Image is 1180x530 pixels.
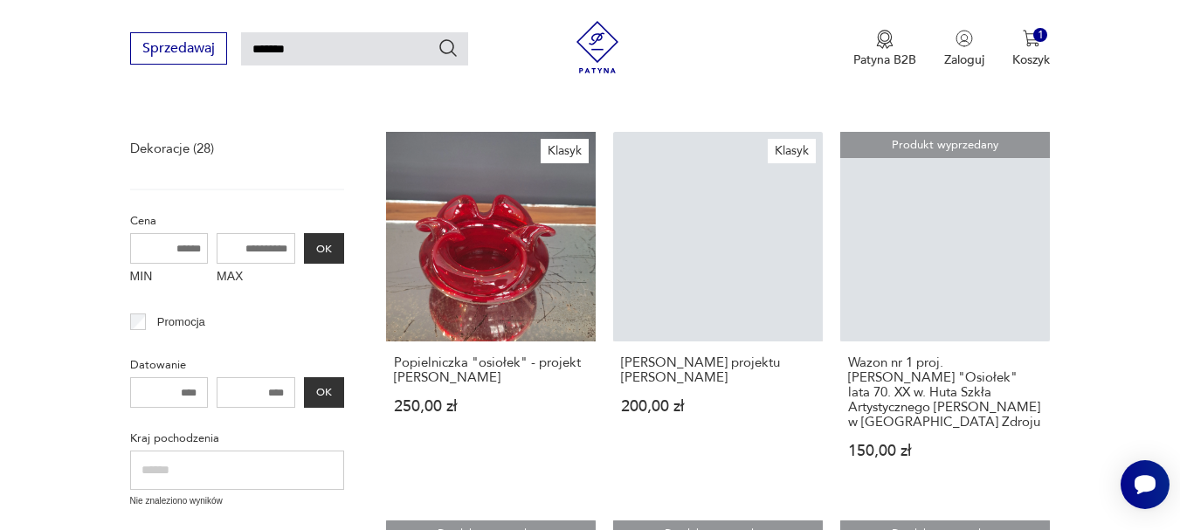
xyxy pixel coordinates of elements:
h3: Popielniczka "osiołek" - projekt [PERSON_NAME] [394,355,588,385]
button: OK [304,233,344,264]
a: Sprzedawaj [130,44,227,56]
p: Cena [130,211,344,231]
p: Promocja [157,313,205,332]
button: Patyna B2B [853,30,916,68]
a: Klasykpopielniczka osiołek projektu Czesław Zuber[PERSON_NAME] projektu [PERSON_NAME]200,00 zł [613,132,823,492]
p: Zaloguj [944,52,984,68]
button: OK [304,377,344,408]
img: Patyna - sklep z meblami i dekoracjami vintage [571,21,624,73]
p: 250,00 zł [394,399,588,414]
label: MIN [130,264,209,292]
p: Kraj pochodzenia [130,429,344,448]
a: Dekoracje (28) [130,136,214,161]
p: Patyna B2B [853,52,916,68]
img: Ikona koszyka [1023,30,1040,47]
div: 1 [1033,28,1048,43]
label: MAX [217,264,295,292]
h3: Wazon nr 1 proj. [PERSON_NAME] "Osiołek" lata 70. XX w. Huta Szkła Artystycznego [PERSON_NAME] w ... [848,355,1042,430]
a: Ikona medaluPatyna B2B [853,30,916,68]
a: KlasykPopielniczka "osiołek" - projekt Czesław ZuberPopielniczka "osiołek" - projekt [PERSON_NAME... [386,132,596,492]
img: Ikona medalu [876,30,894,49]
img: Ikonka użytkownika [956,30,973,47]
p: Nie znaleziono wyników [130,494,344,508]
p: Koszyk [1012,52,1050,68]
button: 1Koszyk [1012,30,1050,68]
h3: [PERSON_NAME] projektu [PERSON_NAME] [621,355,815,385]
p: Datowanie [130,355,344,375]
button: Sprzedawaj [130,32,227,65]
button: Zaloguj [944,30,984,68]
iframe: Smartsupp widget button [1121,460,1170,509]
p: 200,00 zł [621,399,815,414]
a: Produkt wyprzedanyWazon nr 1 proj. Czesława Zubera "Osiołek" lata 70. XX w. Huta Szkła Artystyczn... [840,132,1050,492]
button: Szukaj [438,38,459,59]
p: 150,00 zł [848,444,1042,458]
